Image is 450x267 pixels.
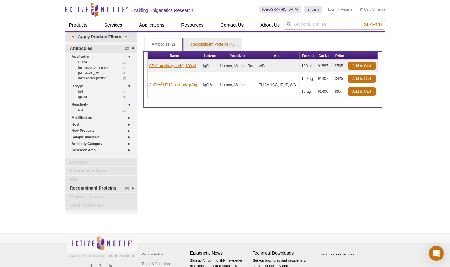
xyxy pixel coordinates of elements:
[123,60,130,65] span: (1)
[333,60,346,72] td: €565
[316,60,333,72] td: 91587
[253,250,312,256] h4: Technical Downloads
[341,7,354,12] a: Register
[328,7,336,12] a: Login
[78,94,130,100] a: (1)IgG2a
[123,94,130,100] span: (1)
[304,6,322,13] a: English
[65,158,137,166] a: Extracts
[78,60,130,65] a: (1)ELISA
[257,19,284,31] a: About Us
[259,6,301,13] a: [GEOGRAPHIC_DATA]
[284,19,385,30] input: Keyword, Cat. No.
[161,82,163,85] sup: ®
[348,75,376,83] a: Add to Cart
[123,76,130,81] span: (1)
[78,76,130,81] a: (1)Immunoprecipitation
[72,141,133,147] a: Antibody Category
[315,244,362,258] table: Click to Verify - This site chose Symantec SSL for secure e-commerce and confidential communicati...
[65,176,137,184] a: Kits
[65,45,137,53] a: (2)Antibodies
[362,22,384,27] button: Search
[123,70,130,76] span: (1)
[257,60,300,72] td: WB
[65,201,137,210] a: Small Molecules
[72,134,133,141] a: Sample Available
[201,72,218,98] td: IgG2a
[201,60,218,72] td: IgG
[364,22,382,27] span: Search
[184,38,241,51] a: Recombinant Proteins (4)
[321,253,354,255] a: ABOUT SSL CERTIFICATES
[72,115,133,121] a: Modification
[333,85,346,98] td: €95
[300,85,316,98] td: 10 µg
[201,52,218,60] th: Isotype
[125,184,133,192] span: (4)
[144,38,182,51] a: Antibodies (2)
[123,89,130,94] span: (1)
[72,147,133,153] a: Research Area
[360,6,385,13] li: (0 items)
[65,32,137,42] a: ▾Apply Product Filters▾
[72,83,133,89] a: Isotype
[135,19,168,31] a: Applications
[72,127,133,134] a: New Products
[300,52,316,60] th: Format
[123,108,130,113] span: (1)
[78,108,130,113] a: (1)Rat
[78,70,130,76] a: (1)[MEDICAL_DATA]
[217,19,247,31] a: Contact Us
[72,121,133,128] a: Host
[78,65,130,70] a: (1)Immunocytochemistry
[360,7,363,11] img: Your Cart
[123,65,130,70] span: (1)
[316,85,333,98] td: 91408
[78,89,130,94] a: (1)IgG
[257,52,300,60] th: Appl.
[333,52,346,60] th: Price
[429,246,444,261] div: Open Intercom Messenger
[65,184,137,192] a: (4)Recombinant Proteins
[218,60,257,72] td: Human, Mouse, Rat
[177,19,207,31] a: Resources
[68,34,78,40] span: ▾
[316,72,333,85] td: 91407
[149,63,196,69] a: CBX1 antibody (rAb), 100 µl
[148,52,202,60] th: Name
[65,193,137,201] a: Reporter Assays
[333,72,346,85] td: €425
[316,52,333,60] th: Cat No.
[131,7,193,13] h2: Enabling Epigenetics Research
[257,72,300,98] td: ELISA, ICC, IF, IP, WB
[101,19,126,31] a: Services
[300,72,316,85] td: 100 µg
[125,45,133,53] span: (2)
[190,250,250,256] h4: Epigenetic News
[218,52,257,60] th: Reactivity
[360,7,371,12] a: Cart
[72,101,133,108] a: Reactivity
[65,167,137,175] a: Fluorescent Dyes
[218,72,257,98] td: Human, Mouse
[348,87,376,96] a: Add to Cart
[65,233,137,259] img: Active Motif,
[149,82,197,88] a: AbFlex®HP1β antibody (rAb)
[348,62,376,70] a: Add to Cart
[300,60,316,72] td: 100 µl
[121,34,131,40] span: ▾
[140,250,165,259] a: Privacy Policy
[65,19,91,31] a: Products
[72,53,133,60] a: Application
